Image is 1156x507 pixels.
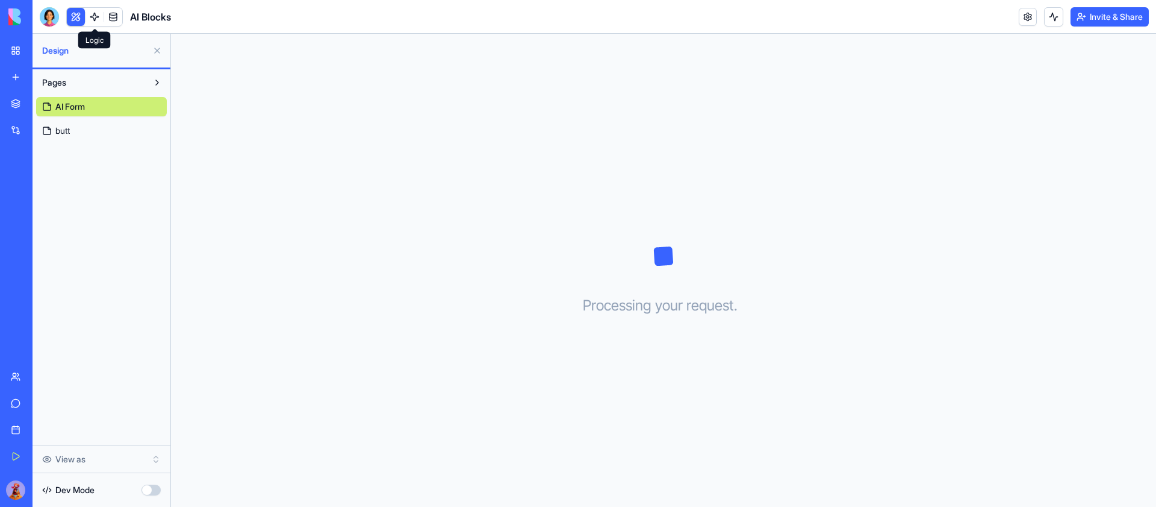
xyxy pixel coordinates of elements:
[55,101,85,113] span: AI Form
[55,453,85,465] span: View as
[78,32,111,49] div: Logic
[42,77,66,89] span: Pages
[734,296,738,315] span: .
[6,480,25,500] img: Kuku_Large_sla5px.png
[36,97,167,116] a: AI Form
[36,73,148,92] button: Pages
[55,125,70,137] span: butt
[1071,7,1149,27] button: Invite & Share
[8,8,83,25] img: logo
[55,484,95,496] span: Dev Mode
[583,296,745,315] h3: Processing your request
[36,121,167,140] a: butt
[42,45,148,57] span: Design
[130,10,171,24] span: AI Blocks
